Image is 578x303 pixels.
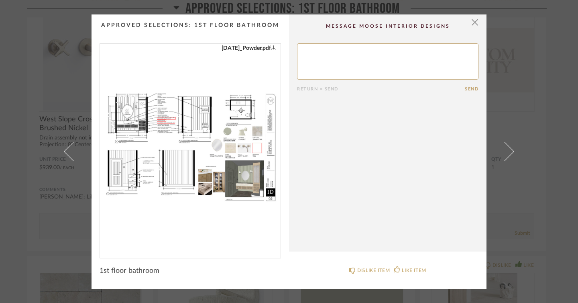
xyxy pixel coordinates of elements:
[357,266,390,274] div: DISLIKE ITEM
[100,44,281,252] div: 0
[297,86,465,92] div: Return = Send
[100,266,159,275] span: 1st floor bathroom
[100,44,281,252] img: a01709ea-3478-46b5-90e7-993938739c15_1000x1000.jpg
[222,44,277,53] a: [DATE]_Powder.pdf
[402,266,426,274] div: LIKE ITEM
[467,14,483,31] button: Close
[465,86,478,92] button: Send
